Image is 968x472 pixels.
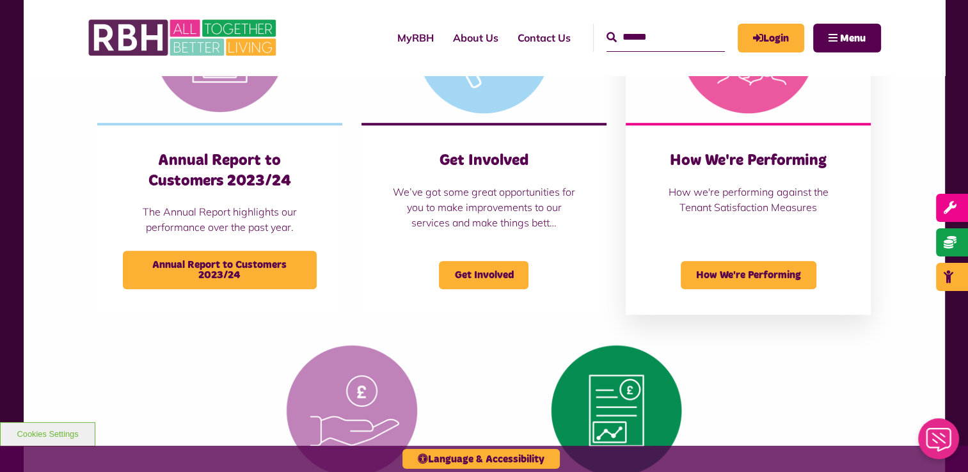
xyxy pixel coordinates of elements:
h3: Get Involved [387,151,581,171]
span: Get Involved [439,261,528,289]
p: How we're performing against the Tenant Satisfaction Measures [651,184,845,215]
iframe: Netcall Web Assistant for live chat [910,414,968,472]
input: Search [607,24,725,51]
span: Annual Report to Customers 2023/24 [123,251,317,289]
a: About Us [443,20,508,55]
img: RBH [88,13,280,63]
button: Navigation [813,24,881,52]
span: How We're Performing [681,261,816,289]
a: Contact Us [508,20,580,55]
p: We’ve got some great opportunities for you to make improvements to our services and make things b... [387,184,581,230]
a: MyRBH [738,24,804,52]
span: Menu [840,33,866,43]
h3: Annual Report to Customers 2023/24 [123,151,317,191]
button: Language & Accessibility [402,449,560,469]
h3: How We're Performing [651,151,845,171]
p: The Annual Report highlights our performance over the past year. [123,204,317,235]
a: MyRBH [388,20,443,55]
